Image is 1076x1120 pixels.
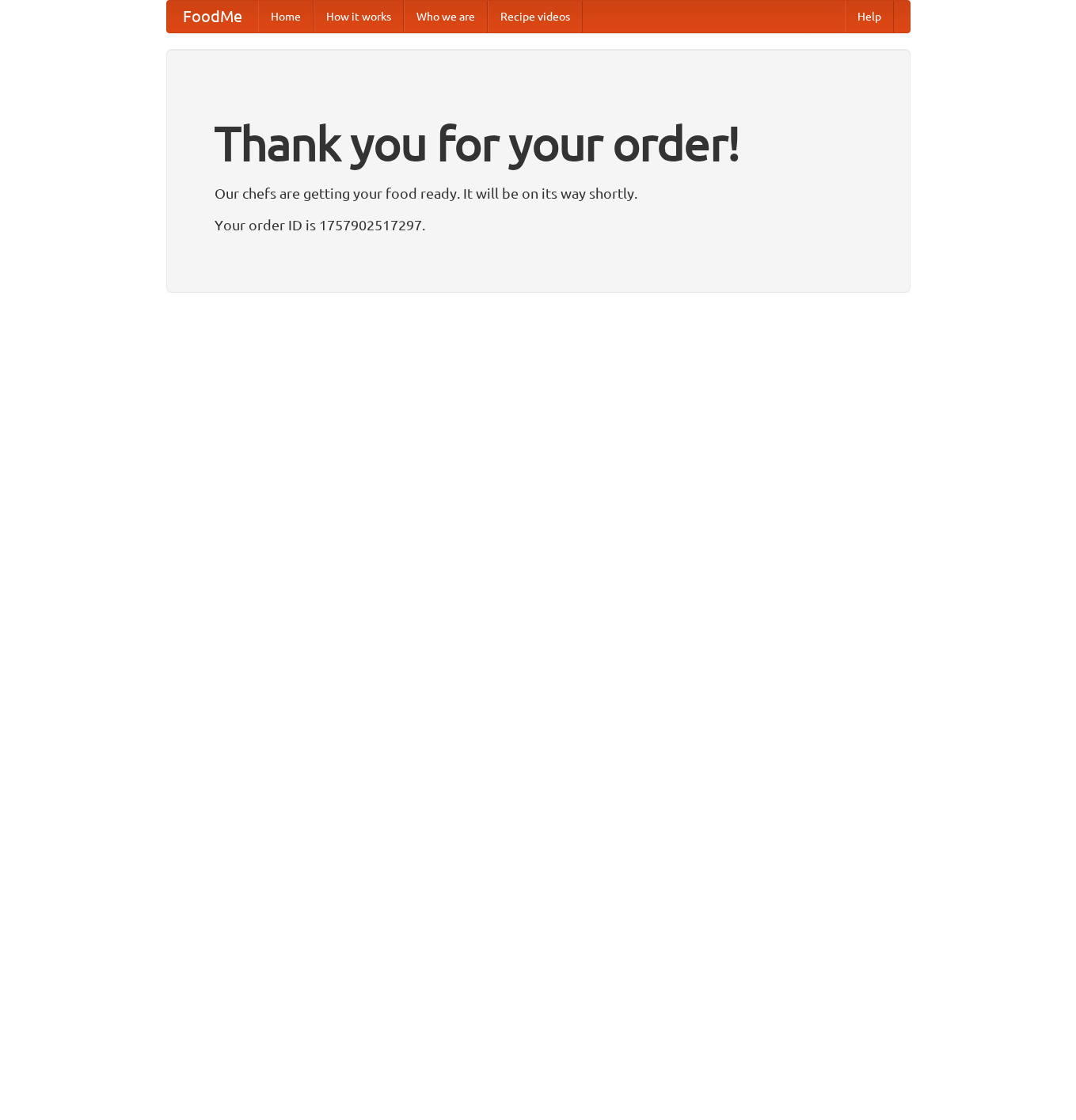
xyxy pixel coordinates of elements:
a: Help [845,1,894,32]
a: How it works [314,1,404,32]
a: Who we are [404,1,488,32]
a: Home [258,1,314,32]
a: Recipe videos [488,1,583,32]
h1: Thank you for your order! [215,105,862,181]
p: Our chefs are getting your food ready. It will be on its way shortly. [215,181,862,205]
a: FoodMe [167,1,258,32]
p: Your order ID is 1757902517297. [215,213,862,237]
